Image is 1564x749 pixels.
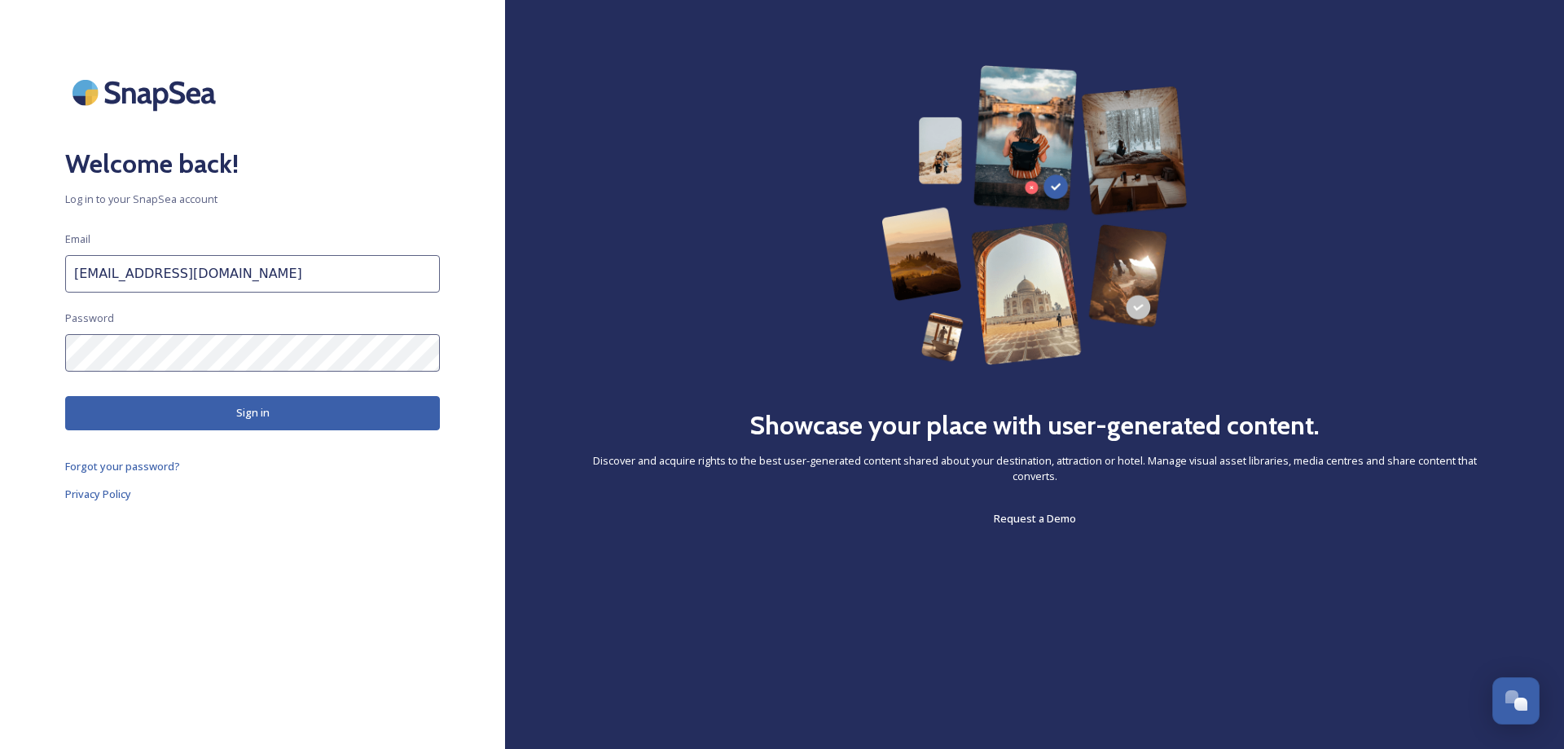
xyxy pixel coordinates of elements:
span: Email [65,231,90,247]
span: Discover and acquire rights to the best user-generated content shared about your destination, att... [570,453,1499,484]
a: Request a Demo [994,509,1076,528]
span: Log in to your SnapSea account [65,192,440,207]
span: Privacy Policy [65,487,131,501]
h2: Welcome back! [65,144,440,183]
a: Privacy Policy [65,484,440,504]
a: Forgot your password? [65,456,440,476]
input: john.doe@snapsea.io [65,255,440,293]
span: Password [65,311,114,326]
h2: Showcase your place with user-generated content. [749,406,1320,445]
button: Open Chat [1492,677,1540,725]
img: SnapSea Logo [65,65,228,120]
img: 63b42ca75bacad526042e722_Group%20154-p-800.png [881,65,1187,365]
span: Forgot your password? [65,459,180,474]
span: Request a Demo [994,511,1076,526]
button: Sign in [65,396,440,430]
